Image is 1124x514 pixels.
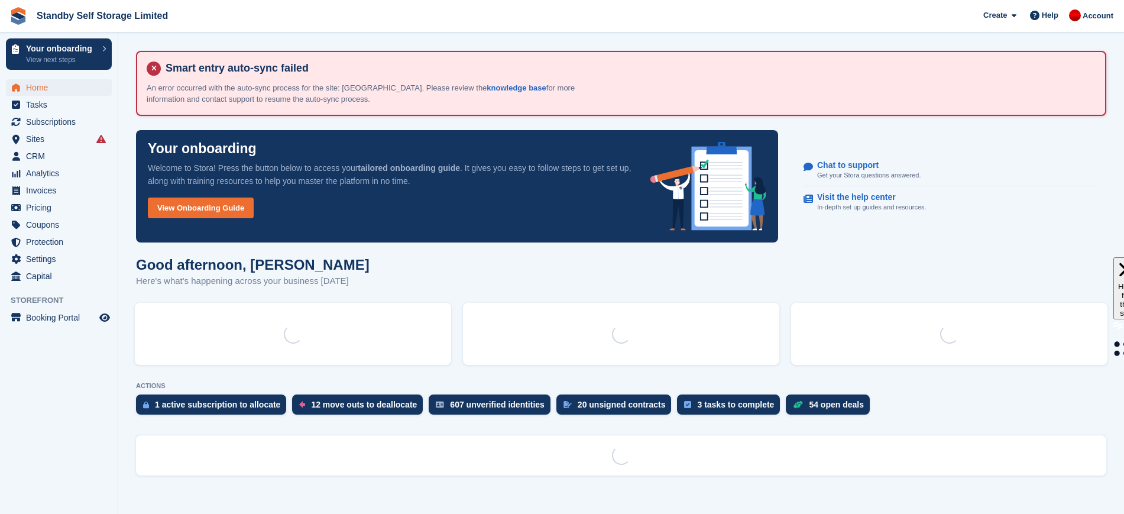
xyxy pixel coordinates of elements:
[684,401,691,408] img: task-75834270c22a3079a89374b754ae025e5fb1db73e45f91037f5363f120a921f8.svg
[26,234,97,250] span: Protection
[299,401,305,408] img: move_outs_to_deallocate_icon-f764333ba52eb49d3ac5e1228854f67142a1ed5810a6f6cc68b1a99e826820c5.svg
[1069,9,1081,21] img: Aaron Winter
[311,400,417,409] div: 12 move outs to deallocate
[147,82,590,105] p: An error occurred with the auto-sync process for the site: [GEOGRAPHIC_DATA]. Please review the f...
[292,395,429,421] a: 12 move outs to deallocate
[563,401,572,408] img: contract_signature_icon-13c848040528278c33f63329250d36e43548de30e8caae1d1a13099fd9432cc5.svg
[487,83,546,92] a: knowledge base
[6,182,112,199] a: menu
[148,198,254,218] a: View Onboarding Guide
[26,251,97,267] span: Settings
[817,192,917,202] p: Visit the help center
[697,400,774,409] div: 3 tasks to complete
[6,131,112,147] a: menu
[6,38,112,70] a: Your onboarding View next steps
[6,148,112,164] a: menu
[436,401,444,408] img: verify_identity-adf6edd0f0f0b5bbfe63781bf79b02c33cf7c696d77639b501bdc392416b5a36.svg
[161,62,1096,75] h4: Smart entry auto-sync failed
[6,96,112,113] a: menu
[136,257,370,273] h1: Good afternoon, [PERSON_NAME]
[26,182,97,199] span: Invoices
[32,6,173,25] a: Standby Self Storage Limited
[11,295,118,306] span: Storefront
[9,7,27,25] img: stora-icon-8386f47178a22dfd0bd8f6a31ec36ba5ce8667c1dd55bd0f319d3a0aa187defe.svg
[450,400,545,409] div: 607 unverified identities
[358,163,460,173] strong: tailored onboarding guide
[817,160,911,170] p: Chat to support
[804,186,1095,218] a: Visit the help center In-depth set up guides and resources.
[26,165,97,182] span: Analytics
[6,79,112,96] a: menu
[793,400,803,409] img: deal-1b604bf984904fb50ccaf53a9ad4b4a5d6e5aea283cecdc64d6e3604feb123c2.svg
[6,199,112,216] a: menu
[26,148,97,164] span: CRM
[96,134,106,144] i: Smart entry sync failures have occurred
[817,202,927,212] p: In-depth set up guides and resources.
[98,311,112,325] a: Preview store
[26,79,97,96] span: Home
[136,395,292,421] a: 1 active subscription to allocate
[136,274,370,288] p: Here's what's happening across your business [DATE]
[817,170,921,180] p: Get your Stora questions answered.
[155,400,280,409] div: 1 active subscription to allocate
[6,251,112,267] a: menu
[6,268,112,285] a: menu
[26,96,97,113] span: Tasks
[809,400,864,409] div: 54 open deals
[650,142,766,231] img: onboarding-info-6c161a55d2c0e0a8cae90662b2fe09162a5109e8cc188191df67fb4f79e88e88.svg
[804,154,1095,187] a: Chat to support Get your Stora questions answered.
[148,142,257,156] p: Your onboarding
[6,234,112,250] a: menu
[26,216,97,233] span: Coupons
[143,401,149,409] img: active_subscription_to_allocate_icon-d502201f5373d7db506a760aba3b589e785aa758c864c3986d89f69b8ff3...
[26,199,97,216] span: Pricing
[677,395,786,421] a: 3 tasks to complete
[6,114,112,130] a: menu
[26,131,97,147] span: Sites
[429,395,556,421] a: 607 unverified identities
[1083,10,1113,22] span: Account
[148,161,631,188] p: Welcome to Stora! Press the button below to access your . It gives you easy to follow steps to ge...
[26,44,96,53] p: Your onboarding
[983,9,1007,21] span: Create
[26,309,97,326] span: Booking Portal
[578,400,666,409] div: 20 unsigned contracts
[136,382,1106,390] p: ACTIONS
[26,114,97,130] span: Subscriptions
[786,395,876,421] a: 54 open deals
[6,309,112,326] a: menu
[26,268,97,285] span: Capital
[1042,9,1058,21] span: Help
[6,165,112,182] a: menu
[6,216,112,233] a: menu
[26,54,96,65] p: View next steps
[556,395,678,421] a: 20 unsigned contracts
